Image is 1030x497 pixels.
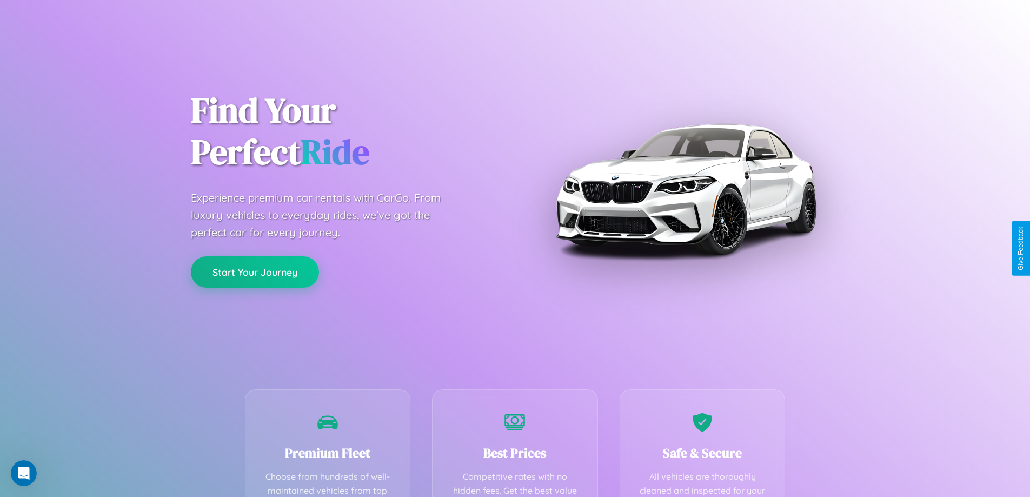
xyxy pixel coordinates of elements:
iframe: Intercom live chat [11,460,37,486]
p: Experience premium car rentals with CarGo. From luxury vehicles to everyday rides, we've got the ... [191,189,461,241]
h3: Premium Fleet [262,444,394,462]
img: Premium BMW car rental vehicle [550,54,821,324]
div: Give Feedback [1017,227,1025,270]
span: Ride [301,128,369,175]
h3: Best Prices [449,444,581,462]
button: Start Your Journey [191,256,319,288]
h3: Safe & Secure [636,444,769,462]
h1: Find Your Perfect [191,90,499,173]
